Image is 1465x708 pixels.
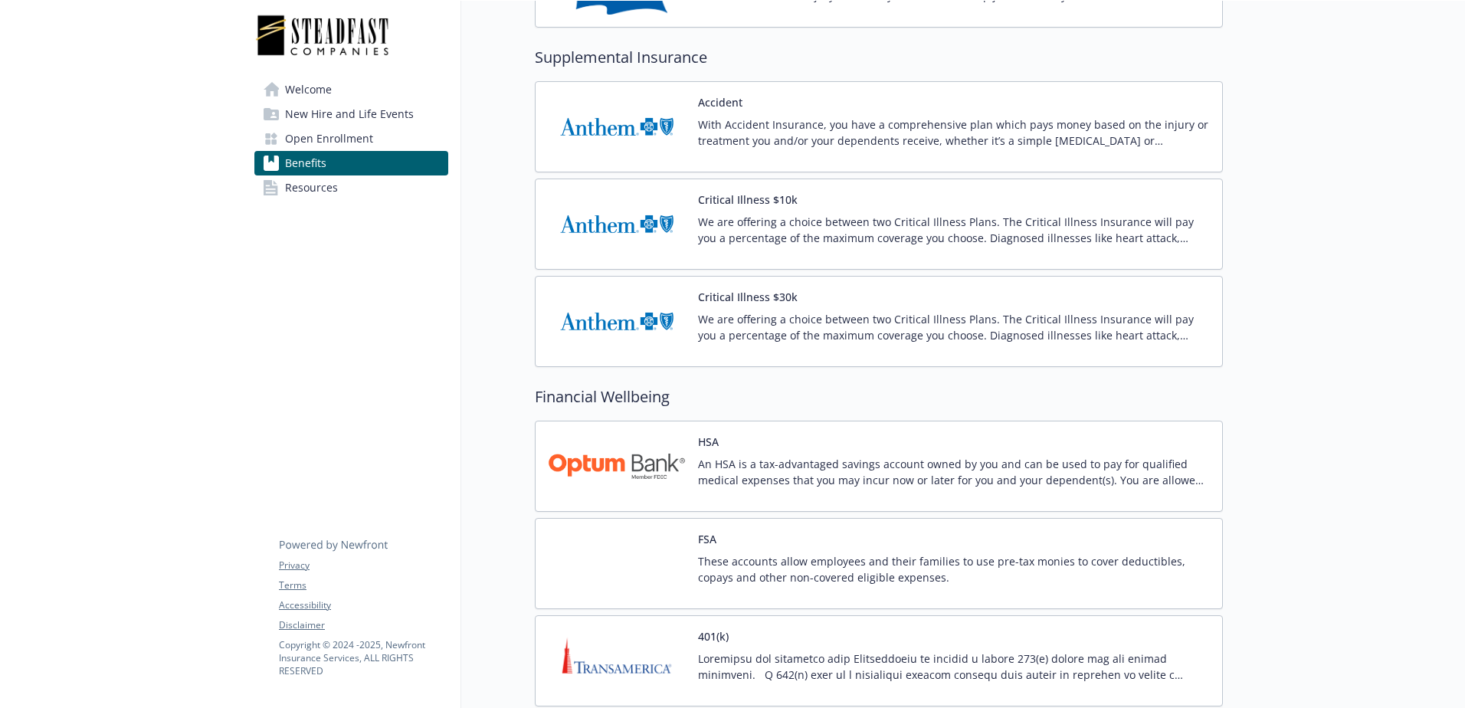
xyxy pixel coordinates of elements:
[698,531,716,547] button: FSA
[279,579,447,592] a: Terms
[548,628,686,693] img: Transamerica Retirement Services carrier logo
[254,175,448,200] a: Resources
[698,214,1210,246] p: We are offering a choice between two Critical Illness Plans. The Critical Illness Insurance will ...
[254,151,448,175] a: Benefits
[548,531,686,596] img: Health Equity carrier logo
[279,559,447,572] a: Privacy
[698,116,1210,149] p: With Accident Insurance, you have a comprehensive plan which pays money based on the injury or tr...
[698,192,798,208] button: Critical Illness $10k
[279,638,447,677] p: Copyright © 2024 - 2025 , Newfront Insurance Services, ALL RIGHTS RESERVED
[548,289,686,354] img: Anthem Blue Cross carrier logo
[535,46,1223,69] h2: Supplemental Insurance
[285,126,373,151] span: Open Enrollment
[285,102,414,126] span: New Hire and Life Events
[279,618,447,632] a: Disclaimer
[254,77,448,102] a: Welcome
[254,102,448,126] a: New Hire and Life Events
[548,94,686,159] img: Anthem Blue Cross carrier logo
[548,192,686,257] img: Anthem Blue Cross carrier logo
[548,434,686,499] img: Optum Bank carrier logo
[698,651,1210,683] p: Loremipsu dol sitametco adip Elitseddoeiu te incidid u labore 273(e) dolore mag ali enimad minimv...
[535,385,1223,408] h2: Financial Wellbeing
[698,94,742,110] button: Accident
[285,175,338,200] span: Resources
[698,553,1210,585] p: These accounts allow employees and their families to use pre-tax monies to cover deductibles, cop...
[698,311,1210,343] p: We are offering a choice between two Critical Illness Plans. The Critical Illness Insurance will ...
[698,456,1210,488] p: An HSA is a tax-advantaged savings account owned by you and can be used to pay for qualified medi...
[698,628,729,644] button: 401(k)
[279,598,447,612] a: Accessibility
[698,289,798,305] button: Critical Illness $30k
[254,126,448,151] a: Open Enrollment
[285,151,326,175] span: Benefits
[285,77,332,102] span: Welcome
[698,434,719,450] button: HSA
